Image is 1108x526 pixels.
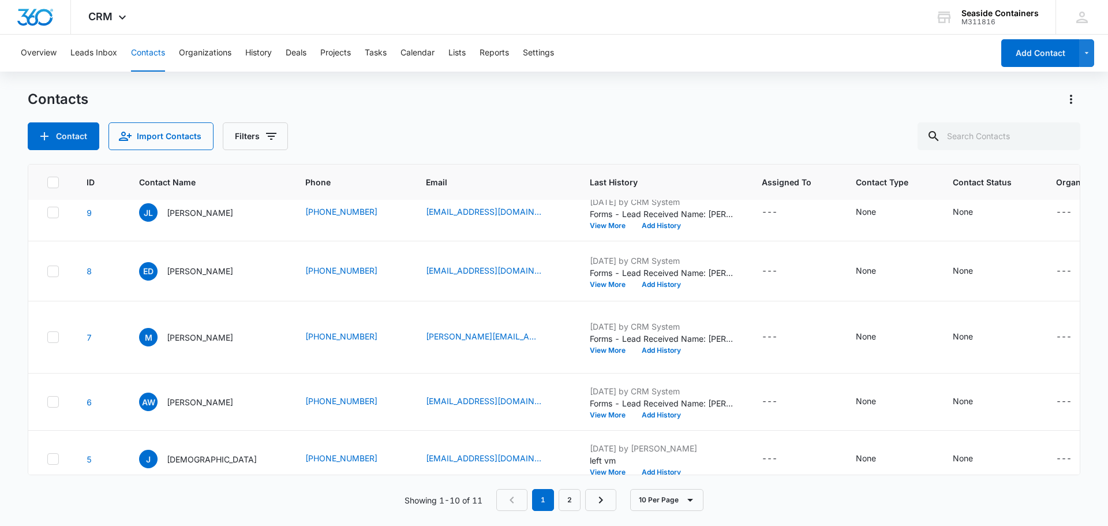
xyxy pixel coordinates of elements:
div: None [856,395,876,407]
p: [PERSON_NAME] [167,265,233,277]
div: Contact Type - None - Select to Edit Field [856,330,897,344]
div: Email - jesushaustin@yahoo.com - Select to Edit Field [426,452,562,466]
div: Phone - (717) 818-4491 - Select to Edit Field [305,330,398,344]
p: [PERSON_NAME] [167,331,233,344]
span: Contact Type [856,176,908,188]
input: Search Contacts [918,122,1080,150]
div: None [856,264,876,277]
p: [DATE] by [PERSON_NAME] [590,442,734,454]
p: [DATE] by CRM System [590,255,734,267]
nav: Pagination [496,489,616,511]
div: None [953,206,973,218]
a: [EMAIL_ADDRESS][DOMAIN_NAME] [426,395,541,407]
div: Contact Name - Jesus - Select to Edit Field [139,450,278,468]
div: Organization - - Select to Edit Field [1056,330,1092,344]
p: [DEMOGRAPHIC_DATA] [167,453,257,465]
div: Contact Status - None - Select to Edit Field [953,395,994,409]
button: Lists [448,35,466,72]
div: Email - 2009delagarza@gmail.com - Select to Edit Field [426,264,562,278]
div: Assigned To - - Select to Edit Field [762,452,798,466]
div: Organization - - Select to Edit Field [1056,206,1092,219]
a: Navigate to contact details page for Muller [87,333,92,342]
div: None [856,452,876,464]
div: --- [762,206,777,219]
div: Contact Status - None - Select to Edit Field [953,330,994,344]
span: Assigned To [762,176,811,188]
button: Add Contact [1001,39,1079,67]
button: Settings [523,35,554,72]
button: Add Contact [28,122,99,150]
div: --- [1056,264,1072,278]
span: AW [139,393,158,411]
button: View More [590,222,634,229]
div: Assigned To - - Select to Edit Field [762,395,798,409]
a: [PHONE_NUMBER] [305,264,377,277]
button: Deals [286,35,306,72]
div: Phone - (512) 968-3161 - Select to Edit Field [305,452,398,466]
div: None [953,395,973,407]
div: Contact Status - None - Select to Edit Field [953,264,994,278]
a: [PERSON_NAME][EMAIL_ADDRESS][DOMAIN_NAME] [426,330,541,342]
span: Organization [1056,176,1108,188]
button: Organizations [179,35,231,72]
div: Assigned To - - Select to Edit Field [762,206,798,219]
div: --- [762,264,777,278]
div: Contact Name - Jose L Alvarez - Select to Edit Field [139,203,254,222]
div: Organization - - Select to Edit Field [1056,395,1092,409]
button: Add History [634,412,689,419]
div: Email - joey61334@gmail.com - Select to Edit Field [426,206,562,219]
div: Phone - (305) 607-2132 - Select to Edit Field [305,395,398,409]
div: Contact Status - None - Select to Edit Field [953,206,994,219]
a: Navigate to contact details page for Elizabeth Delagarza [87,266,92,276]
div: account id [961,18,1039,26]
p: [PERSON_NAME] [167,207,233,219]
button: View More [590,469,634,476]
span: J [139,450,158,468]
button: Calendar [400,35,435,72]
div: Contact Type - None - Select to Edit Field [856,452,897,466]
button: Projects [320,35,351,72]
div: None [856,330,876,342]
div: Contact Status - None - Select to Edit Field [953,452,994,466]
button: History [245,35,272,72]
a: [PHONE_NUMBER] [305,330,377,342]
p: Forms - Lead Received Name: [PERSON_NAME] Email: [PERSON_NAME][EMAIL_ADDRESS][DOMAIN_NAME] Phone:... [590,333,734,345]
div: Organization - - Select to Edit Field [1056,264,1092,278]
a: Next Page [585,489,616,511]
p: [DATE] by CRM System [590,196,734,208]
div: Contact Type - None - Select to Edit Field [856,264,897,278]
p: [DATE] by CRM System [590,320,734,333]
span: Last History [590,176,717,188]
p: [PERSON_NAME] [167,396,233,408]
a: Navigate to contact details page for Jesus [87,454,92,464]
div: --- [1056,395,1072,409]
button: Tasks [365,35,387,72]
span: Phone [305,176,381,188]
button: Add History [634,281,689,288]
a: [PHONE_NUMBER] [305,206,377,218]
div: Contact Type - None - Select to Edit Field [856,395,897,409]
span: JL [139,203,158,222]
a: Navigate to contact details page for Andy Withers [87,397,92,407]
button: Add History [634,222,689,229]
p: Forms - Lead Received Name: [PERSON_NAME] Email: [EMAIL_ADDRESS][DOMAIN_NAME] Phone: [PHONE_NUMBE... [590,208,734,220]
div: None [953,330,973,342]
p: Showing 1-10 of 11 [405,494,482,506]
button: View More [590,281,634,288]
a: [EMAIL_ADDRESS][DOMAIN_NAME] [426,206,541,218]
span: CRM [88,10,113,23]
div: --- [1056,206,1072,219]
span: ED [139,262,158,281]
div: Contact Type - None - Select to Edit Field [856,206,897,219]
div: Assigned To - - Select to Edit Field [762,330,798,344]
button: Contacts [131,35,165,72]
a: [EMAIL_ADDRESS][DOMAIN_NAME] [426,264,541,277]
div: --- [1056,452,1072,466]
div: --- [762,395,777,409]
button: Add History [634,347,689,354]
div: Email - andywithers65@gmail.com - Select to Edit Field [426,395,562,409]
h1: Contacts [28,91,88,108]
div: Contact Name - Elizabeth Delagarza - Select to Edit Field [139,262,254,281]
div: --- [762,330,777,344]
span: ID [87,176,95,188]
